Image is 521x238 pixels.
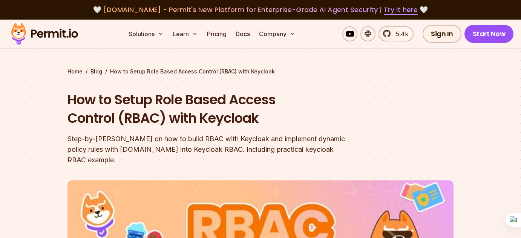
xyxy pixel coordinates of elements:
[103,5,418,14] span: [DOMAIN_NAME] - Permit's New Platform for Enterprise-Grade AI Agent Security |
[204,26,230,41] a: Pricing
[378,26,414,41] a: 5.4k
[423,25,461,43] a: Sign In
[8,21,81,47] img: Permit logo
[464,25,514,43] a: Start Now
[67,90,357,128] h1: How to Setup Role Based Access Control (RBAC) with Keycloak
[67,68,83,75] a: Home
[18,5,503,15] div: 🤍 🤍
[170,26,201,41] button: Learn
[90,68,102,75] a: Blog
[67,68,454,75] div: / /
[256,26,299,41] button: Company
[126,26,167,41] button: Solutions
[67,134,357,165] div: Step-by-[PERSON_NAME] on how to build RBAC with Keycloak and implement dynamic policy rules with ...
[391,29,408,38] span: 5.4k
[384,5,418,15] a: Try it here
[233,26,253,41] a: Docs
